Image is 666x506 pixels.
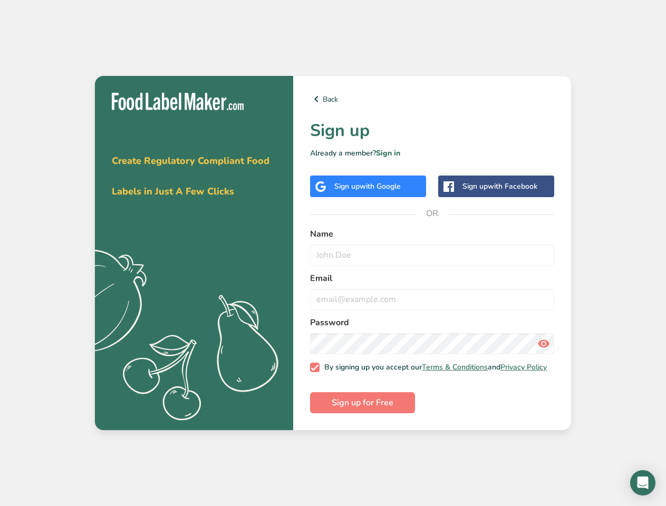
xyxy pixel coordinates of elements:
div: Open Intercom Messenger [630,470,655,495]
label: Email [310,272,554,285]
span: Create Regulatory Compliant Food Labels in Just A Few Clicks [112,154,269,198]
img: Food Label Maker [112,93,244,110]
a: Back [310,93,554,105]
div: Sign up [334,181,401,192]
button: Sign up for Free [310,392,415,413]
a: Privacy Policy [500,362,547,372]
span: with Facebook [488,181,537,191]
input: John Doe [310,245,554,266]
span: Sign up for Free [332,396,393,409]
h1: Sign up [310,118,554,143]
span: By signing up you accept our and [320,363,547,372]
a: Sign in [376,148,400,158]
label: Password [310,316,554,329]
a: Terms & Conditions [422,362,488,372]
label: Name [310,228,554,240]
input: email@example.com [310,289,554,310]
span: with Google [360,181,401,191]
div: Sign up [462,181,537,192]
p: Already a member? [310,148,554,159]
span: OR [417,198,448,229]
